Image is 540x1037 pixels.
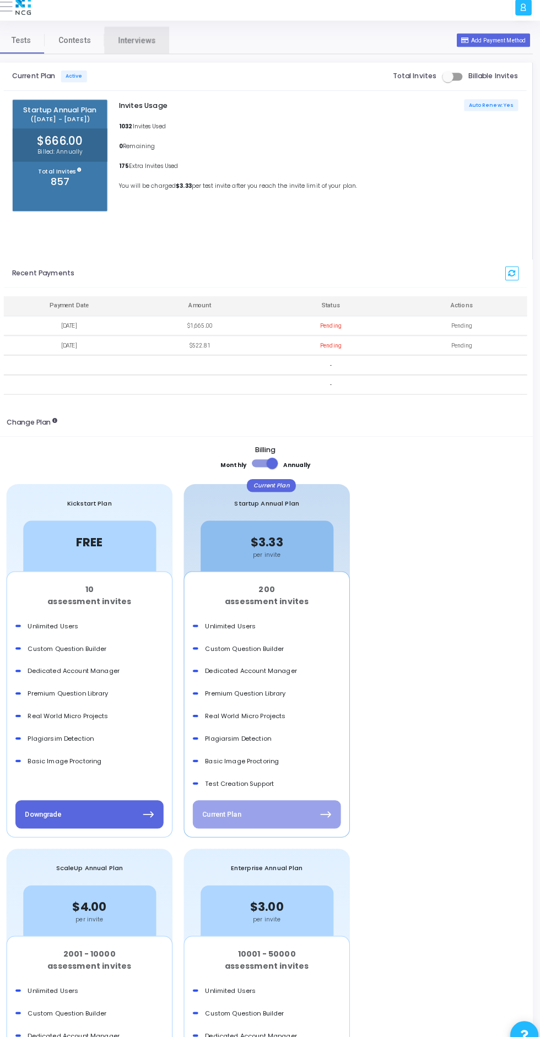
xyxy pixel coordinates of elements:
div: 10 assessment invites [25,567,170,609]
div: Real World Micro Projects [211,704,290,713]
div: Current Plan [252,476,300,489]
span: Contests [67,41,99,53]
div: Pending [323,322,344,330]
b: $3.33 [182,185,198,193]
p: Extra Invites Used [127,166,517,174]
div: $1,665.00 [193,322,218,330]
div: Test Creation Support [211,770,278,779]
div: Basic Image Proctoring [211,748,283,757]
span: $4.00 [81,887,115,903]
div: per invite [33,903,163,911]
h5: Invites Usage [127,106,174,115]
b: Monthly [226,459,251,467]
div: per invite [207,546,337,555]
div: Downgrade [35,800,70,810]
h3: 857 [23,180,115,191]
div: [DATE] [70,322,85,330]
span: Pending [452,322,473,330]
span: $3.33 [256,530,288,546]
img: 63e3863057fed597e8fdd465_Next%20Arrow.svg [323,801,334,808]
div: [DATE] [70,341,85,350]
div: Premium Question Library [211,682,290,691]
div: per invite [207,903,337,911]
img: 63e3863057fed597e8fdd465_Next%20Arrow.svg [150,801,161,808]
th: Amount [142,297,271,317]
th: Status [270,297,398,317]
span: Total Invites [395,78,438,86]
div: Plagiarsim Detection [211,726,276,735]
div: Dedicated Account Manager [211,660,301,669]
div: Unlimited Users [37,973,87,982]
p: Remaining [127,146,517,155]
span: Pending [452,341,473,350]
b: Annually [288,459,314,467]
div: Basic Image Proctoring [37,748,110,757]
p: You will be charged per test invite after you reach the invite limit of your plan. [127,185,517,193]
span: Interviews [126,41,163,53]
h5: Billing [17,443,523,452]
div: Dedicated Account Manager [37,1017,127,1026]
button: Current Plan [199,791,344,818]
span: - [333,361,335,369]
h3: Recent Payments [22,271,83,279]
span: $3.00 [255,887,288,903]
img: logo [23,3,44,25]
span: FREE [85,530,111,546]
div: ScaleUp Annual Plan [17,838,179,874]
span: Billable Invites [468,78,517,86]
div: Kickstart Plan [17,481,179,517]
div: Enterprise Annual Plan [190,838,353,874]
span: Tests [21,41,41,53]
button: Downgrade [25,791,170,818]
span: ([DATE] - [DATE]) [28,121,110,128]
div: Unlimited Users [37,616,87,625]
div: Dedicated Account Manager [211,1017,301,1026]
p: Total Invites [23,171,115,180]
span: Auto Renew: Yes [469,107,513,113]
b: 0 [127,146,131,155]
span: - [333,380,335,388]
div: Real World Micro Projects [37,704,116,713]
div: $522.81 [196,341,216,350]
p: Billed: Annually [23,152,115,160]
span: Startup Annual Plan [28,111,110,119]
div: Unlimited Users [211,616,261,625]
div: Premium Question Library [37,682,116,691]
div: Plagiarsim Detection [37,726,102,735]
div: Current Plan [208,800,246,810]
b: 175 [127,166,137,174]
div: Startup Annual Plan [190,481,353,517]
span: Current Plan [22,77,95,88]
div: 200 assessment invites [199,567,344,609]
span: Active [70,77,95,88]
div: Custom Question Builder [37,638,115,647]
div: Pending [323,341,344,350]
h3: Change Plan [17,417,67,425]
div: Custom Question Builder [211,995,288,1004]
b: 1032 [127,127,140,135]
div: 10001 - 50000 assessment invites [199,924,344,966]
th: Actions [398,297,527,317]
div: 2001 - 10000 assessment invites [25,924,170,966]
div: Dedicated Account Manager [37,660,127,669]
div: Custom Question Builder [37,995,115,1004]
div: Unlimited Users [211,973,261,982]
h2: $666.00 [23,139,115,152]
div: Custom Question Builder [211,638,288,647]
button: Add Payment Method [457,40,529,53]
p: Invites Used [127,127,517,135]
th: Payment Date [14,297,142,317]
